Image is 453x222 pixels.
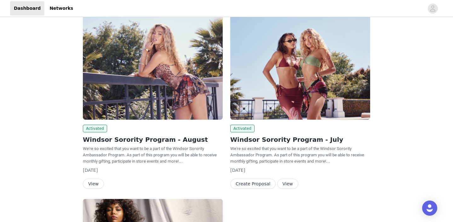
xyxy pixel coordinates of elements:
[46,1,77,15] a: Networks
[430,3,436,14] div: avatar
[83,168,98,173] span: [DATE]
[230,135,370,144] h2: Windsor Sorority Program - July
[83,15,223,120] img: Windsor
[83,182,104,186] a: View
[277,179,298,189] button: View
[230,168,245,173] span: [DATE]
[230,179,276,189] button: Create Proposal
[230,146,364,164] span: We're so excited that you want to be a part of the Windsor Sorority Ambassador Program. As part o...
[83,135,223,144] h2: Windsor Sorority Program - August
[10,1,44,15] a: Dashboard
[83,125,107,132] span: Activated
[83,179,104,189] button: View
[230,15,370,120] img: Windsor
[83,146,217,164] span: We're so excited that you want to be a part of the Windsor Sorority Ambassador Program. As part o...
[230,125,255,132] span: Activated
[422,201,437,216] div: Open Intercom Messenger
[277,182,298,186] a: View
